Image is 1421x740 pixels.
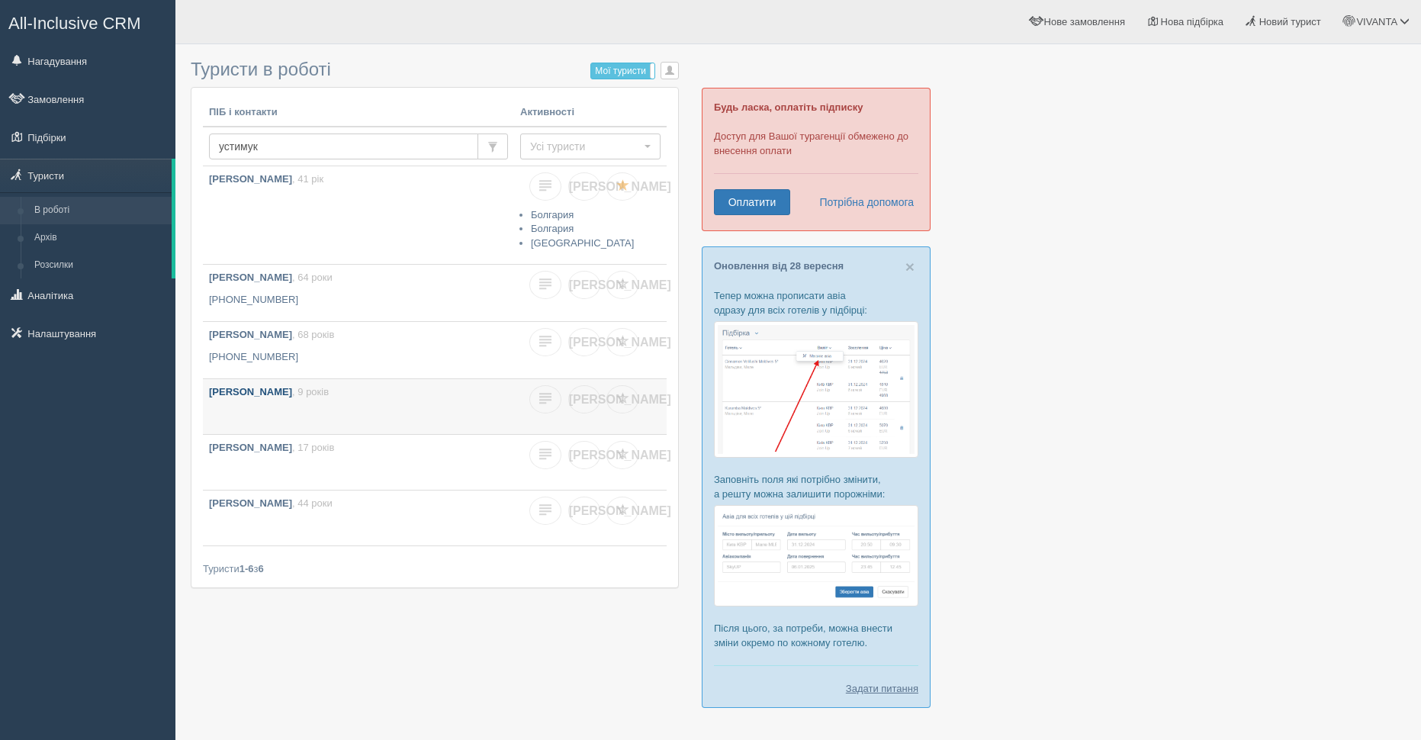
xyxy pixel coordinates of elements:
[27,197,172,224] a: В роботі
[203,561,667,576] div: Туристи з
[714,189,790,215] a: Оплатити
[209,497,292,509] b: [PERSON_NAME]
[191,59,331,79] span: Туристи в роботі
[292,173,323,185] span: , 41 рік
[568,441,600,469] a: [PERSON_NAME]
[203,99,514,127] th: ПІБ і контакти
[714,321,918,458] img: %D0%BF%D1%96%D0%B4%D0%B1%D1%96%D1%80%D0%BA%D0%B0-%D0%B0%D0%B2%D1%96%D0%B0-1-%D1%81%D1%80%D0%BC-%D...
[905,258,915,275] span: ×
[1161,16,1224,27] span: Нова підбірка
[714,472,918,501] p: Заповніть поля які потрібно змінити, а решту можна залишити порожніми:
[809,189,915,215] a: Потрібна допомога
[520,134,661,159] button: Усі туристи
[568,497,600,525] a: [PERSON_NAME]
[1,1,175,43] a: All-Inclusive CRM
[530,139,641,154] span: Усі туристи
[714,101,863,113] b: Будь ласка, оплатіть підписку
[209,134,478,159] input: Пошук за ПІБ, паспортом або контактами
[514,99,667,127] th: Активності
[27,252,172,279] a: Розсилки
[846,681,918,696] a: Задати питання
[8,14,141,33] span: All-Inclusive CRM
[240,563,254,574] b: 1-6
[569,336,671,349] span: [PERSON_NAME]
[203,491,514,545] a: [PERSON_NAME], 44 роки
[209,293,508,307] p: [PHONE_NUMBER]
[531,209,574,220] a: Болгария
[203,166,514,264] a: [PERSON_NAME], 41 рік
[209,272,292,283] b: [PERSON_NAME]
[292,386,329,397] span: , 9 років
[203,322,514,378] a: [PERSON_NAME], 68 років [PHONE_NUMBER]
[905,259,915,275] button: Close
[27,224,172,252] a: Архів
[1259,16,1321,27] span: Новий турист
[568,328,600,356] a: [PERSON_NAME]
[714,288,918,317] p: Тепер можна прописати авіа одразу для всіх готелів у підбірці:
[1044,16,1125,27] span: Нове замовлення
[714,260,844,272] a: Оновлення від 28 вересня
[568,172,600,201] a: [PERSON_NAME]
[203,265,514,321] a: [PERSON_NAME], 64 роки [PHONE_NUMBER]
[203,379,514,434] a: [PERSON_NAME], 9 років
[531,237,634,249] a: [GEOGRAPHIC_DATA]
[531,223,574,234] a: Болгария
[209,329,292,340] b: [PERSON_NAME]
[1356,16,1397,27] span: VIVANTA
[569,180,671,193] span: [PERSON_NAME]
[569,449,671,462] span: [PERSON_NAME]
[209,386,292,397] b: [PERSON_NAME]
[292,497,333,509] span: , 44 роки
[259,563,264,574] b: 6
[569,393,671,406] span: [PERSON_NAME]
[714,621,918,650] p: Після цього, за потреби, можна внести зміни окремо по кожному готелю.
[568,271,600,299] a: [PERSON_NAME]
[292,442,334,453] span: , 17 років
[568,385,600,413] a: [PERSON_NAME]
[591,63,654,79] label: Мої туристи
[569,504,671,517] span: [PERSON_NAME]
[702,88,931,231] div: Доступ для Вашої турагенції обмежено до внесення оплати
[714,505,918,606] img: %D0%BF%D1%96%D0%B4%D0%B1%D1%96%D1%80%D0%BA%D0%B0-%D0%B0%D0%B2%D1%96%D0%B0-2-%D1%81%D1%80%D0%BC-%D...
[209,350,508,365] p: [PHONE_NUMBER]
[209,442,292,453] b: [PERSON_NAME]
[209,173,292,185] b: [PERSON_NAME]
[203,435,514,490] a: [PERSON_NAME], 17 років
[569,278,671,291] span: [PERSON_NAME]
[292,329,334,340] span: , 68 років
[292,272,333,283] span: , 64 роки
